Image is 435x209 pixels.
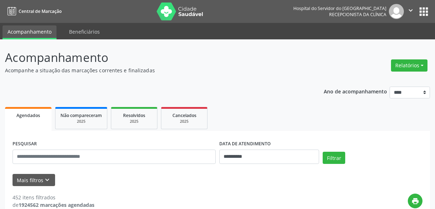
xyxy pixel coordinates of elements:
[60,119,102,124] div: 2025
[404,4,417,19] button: 
[60,112,102,118] span: Não compareceram
[13,194,94,201] div: 452 itens filtrados
[116,119,152,124] div: 2025
[219,138,271,150] label: DATA DE ATENDIMENTO
[64,25,105,38] a: Beneficiários
[411,197,419,205] i: print
[5,67,303,74] p: Acompanhe a situação das marcações correntes e finalizadas
[13,174,55,186] button: Mais filtroskeyboard_arrow_down
[323,152,345,164] button: Filtrar
[5,49,303,67] p: Acompanhamento
[172,112,196,118] span: Cancelados
[293,5,386,11] div: Hospital do Servidor do [GEOGRAPHIC_DATA]
[389,4,404,19] img: img
[19,201,94,208] strong: 1924562 marcações agendadas
[123,112,145,118] span: Resolvidos
[13,201,94,209] div: de
[5,5,62,17] a: Central de Marcação
[407,6,415,14] i: 
[391,59,427,72] button: Relatórios
[13,138,37,150] label: PESQUISAR
[19,8,62,14] span: Central de Marcação
[417,5,430,18] button: apps
[166,119,202,124] div: 2025
[3,25,57,39] a: Acompanhamento
[43,176,51,184] i: keyboard_arrow_down
[324,87,387,96] p: Ano de acompanhamento
[408,194,422,208] button: print
[329,11,386,18] span: Recepcionista da clínica
[16,112,40,118] span: Agendados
